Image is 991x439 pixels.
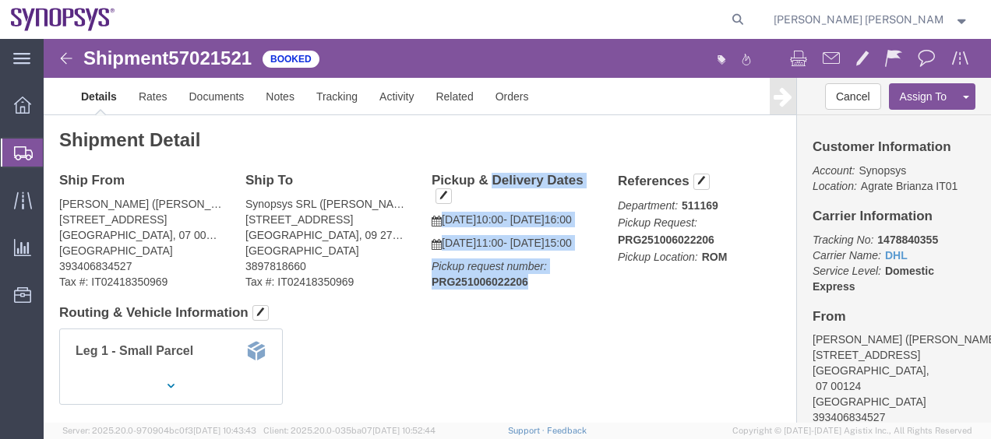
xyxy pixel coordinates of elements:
[62,426,256,435] span: Server: 2025.20.0-970904bc0f3
[372,426,436,435] span: [DATE] 10:52:44
[547,426,587,435] a: Feedback
[732,424,972,437] span: Copyright © [DATE]-[DATE] Agistix Inc., All Rights Reserved
[263,426,436,435] span: Client: 2025.20.0-035ba07
[773,10,969,29] button: [PERSON_NAME] [PERSON_NAME]
[193,426,256,435] span: [DATE] 10:43:43
[11,8,115,31] img: logo
[44,39,991,423] iframe: FS Legacy Container
[774,11,944,28] span: Marilia de Melo Fernandes
[508,426,547,435] a: Support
